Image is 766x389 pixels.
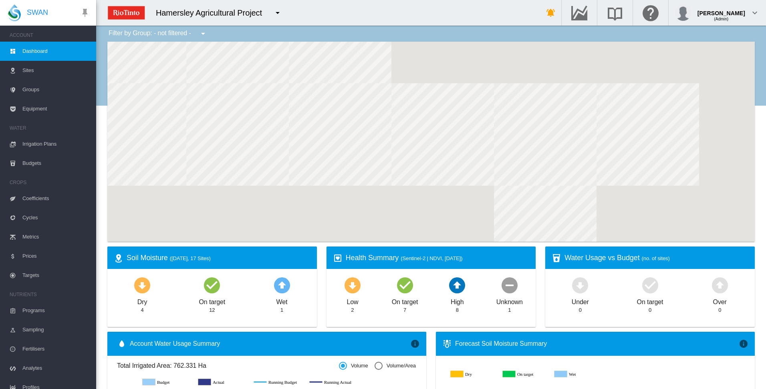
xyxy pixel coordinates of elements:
md-icon: icon-checkbox-marked-circle [202,275,222,295]
div: 0 [718,307,721,314]
div: On target [637,295,663,307]
g: Running Actual [310,379,357,386]
img: SWAN-Landscape-Logo-Colour-drop.png [8,4,21,21]
g: Actual [198,379,246,386]
span: Sampling [22,320,90,339]
md-icon: icon-bell-ring [546,8,556,18]
button: icon-bell-ring [543,5,559,21]
div: 0 [649,307,651,314]
img: ZPXdBAAAAAElFTkSuQmCC [105,3,148,23]
span: NUTRIENTS [10,288,90,301]
div: Soil Moisture [127,253,310,263]
div: Unknown [496,295,523,307]
div: On target [199,295,225,307]
md-icon: icon-minus-circle [500,275,519,295]
span: ([DATE], 17 Sites) [170,255,211,261]
span: Dashboard [22,42,90,61]
span: (no. of sites) [642,255,670,261]
span: CROPS [10,176,90,189]
span: Prices [22,247,90,266]
span: (Admin) [714,17,728,21]
span: Fertilisers [22,339,90,359]
md-radio-button: Volume/Area [375,362,416,370]
md-icon: icon-checkbox-marked-circle [395,275,415,295]
span: Targets [22,266,90,285]
md-icon: icon-menu-down [198,29,208,38]
div: Dry [137,295,147,307]
md-icon: icon-arrow-down-bold-circle [570,275,590,295]
div: 4 [141,307,144,314]
div: High [451,295,464,307]
div: Health Summary [346,253,530,263]
span: Budgets [22,154,90,173]
g: On target [503,371,548,378]
md-icon: Click here for help [641,8,660,18]
div: 8 [456,307,459,314]
md-icon: icon-checkbox-marked-circle [641,275,660,295]
div: [PERSON_NAME] [697,6,745,14]
md-icon: icon-arrow-down-bold-circle [133,275,152,295]
span: Equipment [22,99,90,118]
div: On target [392,295,418,307]
div: Hamersley Agricultural Project [156,7,269,18]
span: Metrics [22,227,90,247]
div: Low [347,295,358,307]
md-icon: icon-chevron-down [750,8,760,18]
div: Forecast Soil Moisture Summary [455,339,739,348]
md-icon: icon-arrow-down-bold-circle [343,275,362,295]
md-icon: icon-pin [80,8,90,18]
span: (Sentinel-2 | NDVI, [DATE]) [401,255,462,261]
div: Wet [276,295,288,307]
md-icon: icon-map-marker-radius [114,253,123,263]
div: 0 [579,307,582,314]
md-icon: Search the knowledge base [605,8,625,18]
div: Under [572,295,589,307]
span: Programs [22,301,90,320]
span: Irrigation Plans [22,134,90,154]
md-icon: icon-heart-box-outline [333,253,343,263]
span: WATER [10,122,90,134]
md-icon: icon-thermometer-lines [442,339,452,349]
span: Coefficients [22,189,90,208]
span: Groups [22,80,90,99]
g: Wet [554,371,600,378]
div: 1 [280,307,283,314]
md-icon: icon-information [739,339,748,349]
div: 1 [508,307,511,314]
div: 2 [351,307,354,314]
g: Running Budget [254,379,302,386]
button: icon-menu-down [270,5,286,21]
div: Over [713,295,727,307]
span: Sites [22,61,90,80]
md-icon: icon-arrow-up-bold-circle [448,275,467,295]
span: Analytes [22,359,90,378]
div: Filter by Group: - not filtered - [103,26,214,42]
md-icon: icon-information [410,339,420,349]
span: Account Water Usage Summary [130,339,410,348]
g: Dry [451,371,496,378]
md-icon: icon-cup-water [552,253,561,263]
img: profile.jpg [675,5,691,21]
div: Water Usage vs Budget [564,253,748,263]
md-radio-button: Volume [339,362,368,370]
md-icon: icon-menu-down [273,8,282,18]
g: Budget [143,379,190,386]
md-icon: icon-arrow-up-bold-circle [272,275,292,295]
span: ACCOUNT [10,29,90,42]
md-icon: icon-arrow-up-bold-circle [710,275,730,295]
md-icon: icon-water [117,339,127,349]
div: 7 [403,307,406,314]
span: SWAN [27,8,48,18]
span: Total Irrigated Area: 762.331 Ha [117,361,339,370]
button: icon-menu-down [195,26,211,42]
div: 12 [209,307,215,314]
md-icon: Go to the Data Hub [570,8,589,18]
span: Cycles [22,208,90,227]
